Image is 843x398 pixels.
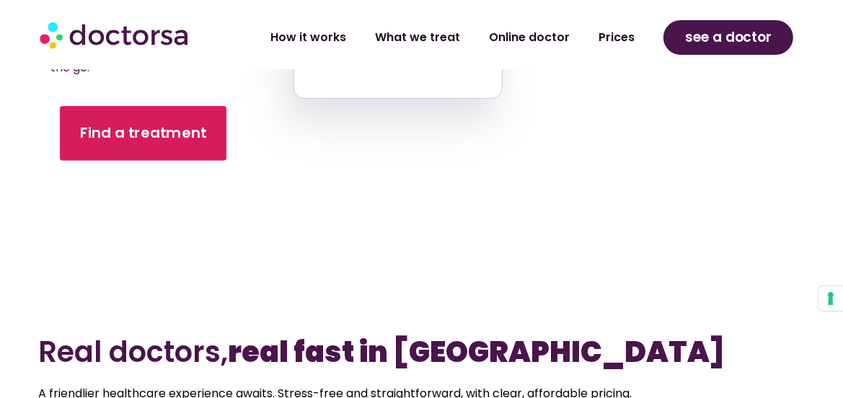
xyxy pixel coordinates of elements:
[584,21,649,54] a: Prices
[40,271,804,291] iframe: Customer reviews powered by Trustpilot
[818,286,843,311] button: Your consent preferences for tracking technologies
[38,335,805,369] h2: Real doctors,
[663,20,793,55] a: see a doctor
[229,21,649,54] nav: Menu
[685,26,772,49] span: see a doctor
[228,332,725,372] b: real fast in [GEOGRAPHIC_DATA]
[60,106,226,161] a: Find a treatment
[361,21,475,54] a: What we treat
[256,21,361,54] a: How it works
[80,123,207,143] span: Find a treatment
[475,21,584,54] a: Online doctor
